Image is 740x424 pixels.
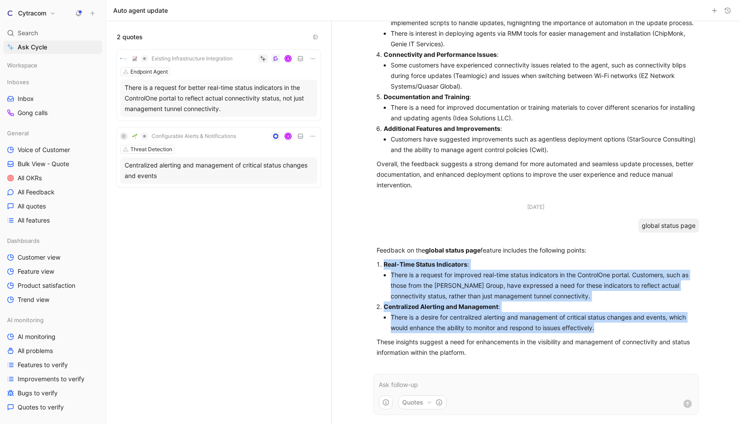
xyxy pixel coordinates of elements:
[7,61,37,70] span: Workspace
[18,160,69,168] span: Bulk View - Quote
[377,159,696,190] p: Overall, the feedback suggests a strong demand for more automated and seamless update processes, ...
[18,94,34,103] span: Inbox
[425,246,481,254] strong: global status page
[4,251,102,264] a: Customer view
[4,372,102,386] a: Improvements to verify
[113,6,168,15] h1: Auto agent update
[4,126,102,227] div: GeneralVoice of CustomerBulk View - QuoteAll OKRsAll FeedbackAll quotesAll features
[384,123,696,134] p: :
[18,188,55,197] span: All Feedback
[4,214,102,227] a: All features
[4,157,102,171] a: Bulk View - Quote
[4,330,102,343] a: AI monitoring
[4,7,58,19] button: CytracomCytracom
[7,236,40,245] span: Dashboards
[18,42,47,52] span: Ask Cycle
[377,245,696,256] p: Feedback on the feature includes the following points:
[377,337,696,358] p: These insights suggest a need for enhancements in the visibility and management of connectivity a...
[4,387,102,400] a: Bugs to verify
[4,59,102,72] div: Workspace
[384,301,696,312] p: :
[4,75,102,119] div: InboxesInboxGong calls
[18,28,38,38] span: Search
[391,312,696,333] li: There is a desire for centralized alerting and management of critical status changes and events, ...
[398,395,447,409] button: Quotes
[527,203,544,212] div: [DATE]
[391,60,696,92] li: Some customers have experienced connectivity issues related to the agent, such as connectivity bl...
[285,134,291,139] div: R
[18,108,48,117] span: Gong calls
[4,41,102,54] a: Ask Cycle
[18,346,53,355] span: All problems
[384,259,696,270] p: :
[4,401,102,414] a: Quotes to verify
[4,234,102,306] div: DashboardsCustomer viewFeature viewProduct satisfactionTrend view
[4,186,102,199] a: All Feedback
[129,131,239,141] button: 🌱Configurable Alerts & Notifications
[152,55,233,62] span: Existing Infrastructure Integration
[7,316,44,324] span: AI monitoring
[18,253,60,262] span: Customer view
[120,133,127,140] div: C
[18,375,85,383] span: Improvements to verify
[18,174,42,182] span: All OKRs
[4,26,102,40] div: Search
[7,78,29,86] span: Inboxes
[130,67,168,76] div: Endpoint Agent
[120,55,127,62] img: logo
[132,134,137,139] img: 🌱
[18,216,50,225] span: All features
[4,313,102,327] div: AI monitoring
[384,92,696,102] p: :
[18,281,75,290] span: Product satisfaction
[18,202,46,211] span: All quotes
[117,32,143,42] span: 2 quotes
[4,358,102,372] a: Features to verify
[125,160,313,181] div: Centralized alerting and management of critical status changes and events
[391,270,696,301] li: There is a request for improved real-time status indicators in the ControlOne portal. Customers, ...
[4,143,102,156] a: Voice of Customer
[18,295,49,304] span: Trend view
[4,200,102,213] a: All quotes
[7,129,29,138] span: General
[391,102,696,123] li: There is a need for improved documentation or training materials to cover different scenarios for...
[384,49,696,60] p: :
[391,134,696,155] li: Customers have suggested improvements such as agentless deployment options (StarSource Consulting...
[384,51,497,58] strong: Connectivity and Performance Issues
[18,361,68,369] span: Features to verify
[130,145,172,154] div: Threat Detection
[132,56,137,61] img: 📈
[18,332,55,341] span: AI monitoring
[638,219,699,233] div: global status page
[384,93,470,100] strong: Documentation and Training
[152,133,236,140] span: Configurable Alerts & Notifications
[384,125,500,132] strong: Additional Features and Improvements
[18,389,58,398] span: Bugs to verify
[18,9,46,17] h1: Cytracom
[4,75,102,89] div: Inboxes
[129,53,236,64] button: 📈Existing Infrastructure Integration
[4,92,102,105] a: Inbox
[384,260,467,268] strong: Real-Time Status Indicators
[4,106,102,119] a: Gong calls
[4,265,102,278] a: Feature view
[4,293,102,306] a: Trend view
[4,126,102,140] div: General
[384,303,498,310] strong: Centralized Alerting and Management
[18,267,54,276] span: Feature view
[6,9,15,18] img: Cytracom
[125,82,313,114] div: There is a request for better real-time status indicators in the ControlOne portal to reflect act...
[18,403,64,412] span: Quotes to verify
[285,56,291,62] div: R
[4,171,102,185] a: All OKRs
[4,279,102,292] a: Product satisfaction
[18,145,70,154] span: Voice of Customer
[4,234,102,247] div: Dashboards
[4,344,102,357] a: All problems
[391,28,696,49] li: There is interest in deploying agents via RMM tools for easier management and installation (ChipM...
[4,313,102,414] div: AI monitoringAI monitoringAll problemsFeatures to verifyImprovements to verifyBugs to verifyQuote...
